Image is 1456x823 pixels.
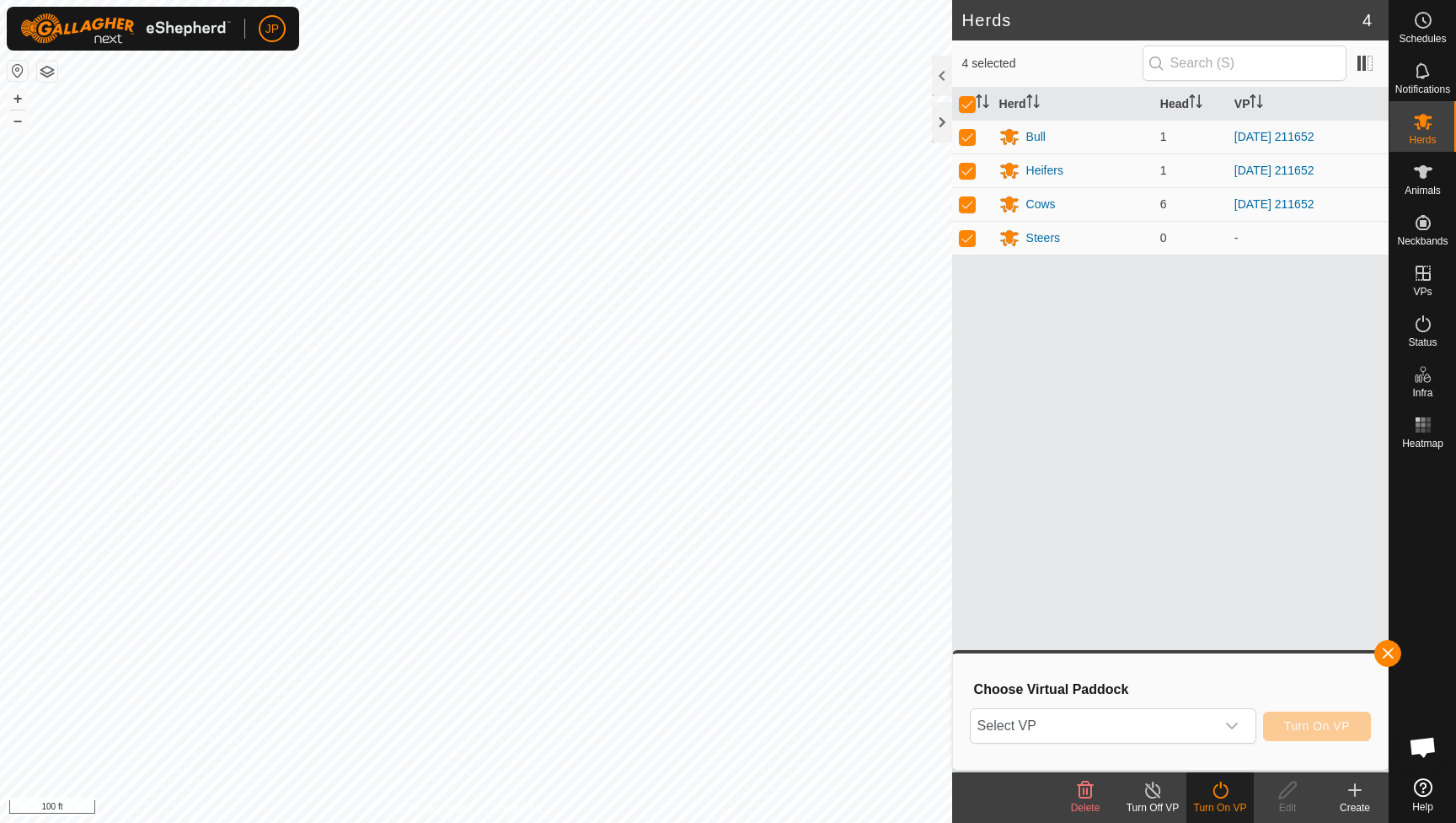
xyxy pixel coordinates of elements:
[1250,97,1263,110] p-sorticon: Activate to sort
[409,801,473,816] a: Privacy Policy
[1186,800,1254,815] div: Turn On VP
[1398,722,1448,772] div: Open chat
[1228,88,1389,121] th: VP
[1160,164,1167,177] span: 1
[8,110,28,131] button: –
[492,801,542,816] a: Contact Us
[1154,88,1228,121] th: Head
[1412,388,1432,398] span: Infra
[1160,130,1167,143] span: 1
[962,10,1362,30] h2: Herds
[1395,84,1450,94] span: Notifications
[1026,229,1060,247] div: Steers
[962,55,1143,73] span: 4 selected
[265,20,279,38] span: JP
[1263,712,1371,741] button: Turn On VP
[1160,231,1167,245] span: 0
[1026,196,1056,213] div: Cows
[1026,97,1040,110] p-sorticon: Activate to sort
[976,97,989,110] p-sorticon: Activate to sort
[1189,97,1202,110] p-sorticon: Activate to sort
[1026,162,1063,180] div: Heifers
[1362,8,1372,33] span: 4
[1405,186,1441,196] span: Animals
[1119,800,1186,815] div: Turn Off VP
[971,709,1215,743] span: Select VP
[8,61,28,81] button: Reset Map
[37,62,57,82] button: Map Layers
[1254,800,1321,815] div: Edit
[1143,46,1346,81] input: Search (S)
[1408,337,1437,347] span: Status
[1397,236,1448,246] span: Neckbands
[1234,164,1314,177] a: [DATE] 211652
[1413,287,1432,297] span: VPs
[1026,128,1046,146] div: Bull
[1389,772,1456,819] a: Help
[1234,130,1314,143] a: [DATE] 211652
[1402,438,1443,449] span: Heatmap
[1071,802,1100,814] span: Delete
[1321,800,1389,815] div: Create
[974,681,1371,697] h3: Choose Virtual Paddock
[1160,197,1167,211] span: 6
[20,13,231,44] img: Gallagher Logo
[1399,34,1446,44] span: Schedules
[1409,135,1436,145] span: Herds
[1215,709,1249,743] div: dropdown trigger
[1412,802,1433,812] span: Help
[8,89,28,109] button: +
[1284,719,1350,733] span: Turn On VP
[1234,197,1314,211] a: [DATE] 211652
[993,88,1154,121] th: Herd
[1228,221,1389,255] td: -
